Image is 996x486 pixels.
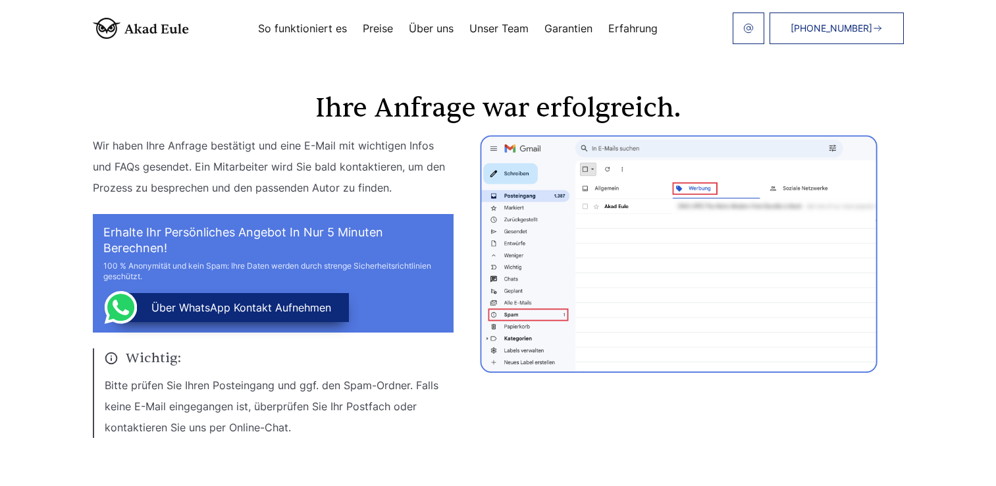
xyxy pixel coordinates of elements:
[93,18,189,39] img: logo
[105,375,454,438] p: Bitte prüfen Sie Ihren Posteingang und ggf. den Spam-Ordner. Falls keine E-Mail eingegangen ist, ...
[93,95,904,122] h1: Ihre Anfrage war erfolgreich.
[113,293,349,322] button: über WhatsApp Kontakt aufnehmen
[544,23,592,34] a: Garantien
[363,23,393,34] a: Preise
[103,261,443,282] div: 100 % Anonymität und kein Spam: Ihre Daten werden durch strenge Sicherheitsrichtlinien geschützt.
[743,23,754,34] img: email
[93,135,454,198] p: Wir haben Ihre Anfrage bestätigt und eine E-Mail mit wichtigen Infos und FAQs gesendet. Ein Mitar...
[480,135,878,373] img: thanks
[608,23,658,34] a: Erfahrung
[770,13,904,44] a: [PHONE_NUMBER]
[258,23,347,34] a: So funktioniert es
[791,23,872,34] span: [PHONE_NUMBER]
[469,23,529,34] a: Unser Team
[409,23,454,34] a: Über uns
[103,225,443,256] h2: Erhalte Ihr persönliches Angebot in nur 5 Minuten berechnen!
[105,348,454,368] span: Wichtig:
